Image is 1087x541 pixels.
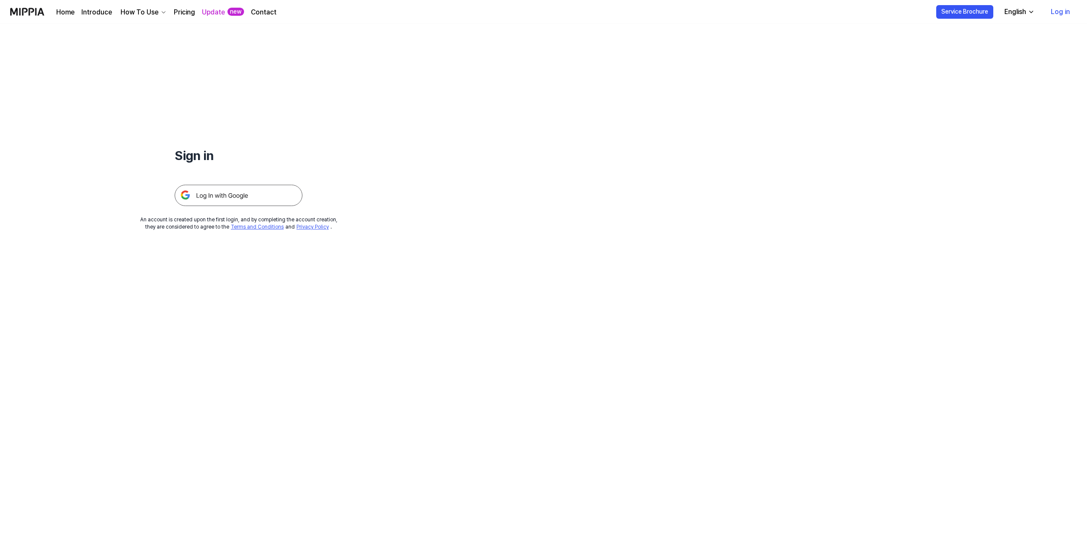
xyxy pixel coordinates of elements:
a: Contact [251,7,276,17]
a: Pricing [174,7,195,17]
a: Privacy Policy [296,224,329,230]
button: English [998,3,1040,20]
a: Home [56,7,75,17]
button: How To Use [119,7,167,17]
h1: Sign in [175,146,302,164]
a: Introduce [81,7,112,17]
a: Terms and Conditions [231,224,284,230]
a: Update [202,7,225,17]
div: An account is created upon the first login, and by completing the account creation, they are cons... [140,216,337,231]
button: Service Brochure [936,5,993,19]
img: 구글 로그인 버튼 [175,185,302,206]
div: English [1003,7,1028,17]
div: How To Use [119,7,160,17]
div: new [227,8,244,16]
